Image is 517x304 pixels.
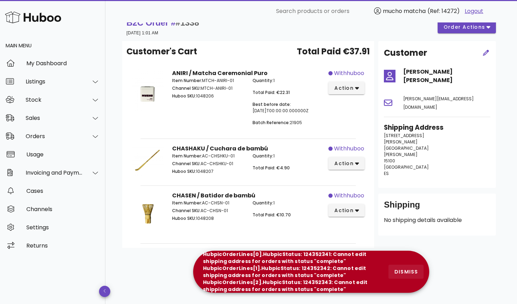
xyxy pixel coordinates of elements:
span: [GEOGRAPHIC_DATA] [384,164,429,170]
p: 21905 [253,120,324,126]
img: Product Image [132,144,164,176]
div: HubpicOrderLines[0].HubpicStatus: 124352341: Cannot edit shipping address for orders with status ... [199,251,388,293]
span: Huboo SKU: [172,93,196,99]
span: Channel SKU: [172,85,201,91]
span: Channel SKU: [172,208,201,214]
p: MTCH-ANIRI-01 [172,77,244,84]
div: Invoicing and Payments [26,169,83,176]
p: 1 [253,200,324,206]
span: Item Number: [172,77,202,83]
h4: [PERSON_NAME] [PERSON_NAME] [403,68,490,85]
img: Product Image [132,191,164,234]
div: Sales [26,115,83,121]
span: Quantity: [253,200,273,206]
span: Channel SKU: [172,161,201,167]
button: action [328,82,365,94]
span: Total Paid: €4.90 [253,165,290,171]
span: dismiss [394,268,418,276]
span: Total Paid: €22.31 [253,89,290,95]
span: (Ref: 14272) [427,7,460,15]
div: Usage [26,151,100,158]
span: Huboo SKU: [172,215,196,221]
p: 1048208 [172,215,244,222]
div: Shipping [384,199,490,216]
p: MTCH-ANIRI-01 [172,85,244,92]
strong: CHASHAKU / Cuchara de bambú [172,144,268,153]
span: Total Paid: €10.70 [253,212,291,218]
span: [PERSON_NAME] [384,139,418,145]
small: [DATE] 1:01 AM [126,31,158,35]
span: [STREET_ADDRESS] [384,133,424,139]
span: action [334,207,354,214]
p: AC-CHSN-01 [172,200,244,206]
div: Channels [26,206,100,212]
span: withhuboo [334,191,364,200]
p: 1 [253,153,324,159]
span: [PERSON_NAME][EMAIL_ADDRESS][DOMAIN_NAME] [403,96,474,110]
strong: B2C Order # [126,18,199,27]
span: #1338 [176,18,199,27]
p: No shipping details available [384,216,490,224]
button: action [328,204,365,217]
div: My Dashboard [26,60,100,67]
span: Quantity: [253,153,273,159]
a: Logout [465,7,483,15]
span: withhuboo [334,144,364,153]
h3: Shipping Address [384,123,490,133]
span: [GEOGRAPHIC_DATA] [384,145,429,151]
span: Item Number: [172,200,202,206]
p: 1 [253,77,324,84]
span: Item Number: [172,153,202,159]
p: All Rights Reserved. Copyright 2025 - [DOMAIN_NAME] [128,258,495,267]
span: [PERSON_NAME] [384,151,418,157]
span: Batch Reference: [253,120,290,126]
span: ES [384,170,389,176]
h2: Customer [384,47,427,59]
strong: ANIRI / Matcha Ceremonial Puro [172,69,268,77]
p: [DATE]T00:00:00.000000Z [253,101,324,114]
span: Best before date: [253,101,291,107]
p: 1048206 [172,93,244,99]
span: 15100 [384,158,395,164]
div: Stock [26,96,83,103]
p: AC-CHSHKU-01 [172,153,244,159]
span: mucho matcha [383,7,426,15]
span: Huboo SKU: [172,168,196,174]
button: action [328,157,365,170]
div: Orders [26,133,83,140]
p: AC-CHSN-01 [172,208,244,214]
button: dismiss [388,265,424,279]
span: Total Paid €37.91 [297,45,370,58]
div: Returns [26,242,100,249]
span: Customer's Cart [126,45,197,58]
img: Product Image [132,69,164,111]
p: AC-CHSHKU-01 [172,161,244,167]
strong: CHASEN / Batidor de bambú [172,191,255,200]
span: action [334,160,354,167]
img: Huboo Logo [5,10,61,25]
div: Cases [26,188,100,194]
div: Settings [26,224,100,231]
button: order actions [438,21,496,33]
p: 1048207 [172,168,244,175]
div: Listings [26,78,83,85]
span: order actions [443,23,485,31]
span: action [334,85,354,92]
span: Quantity: [253,77,273,83]
span: withhuboo [334,69,364,77]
